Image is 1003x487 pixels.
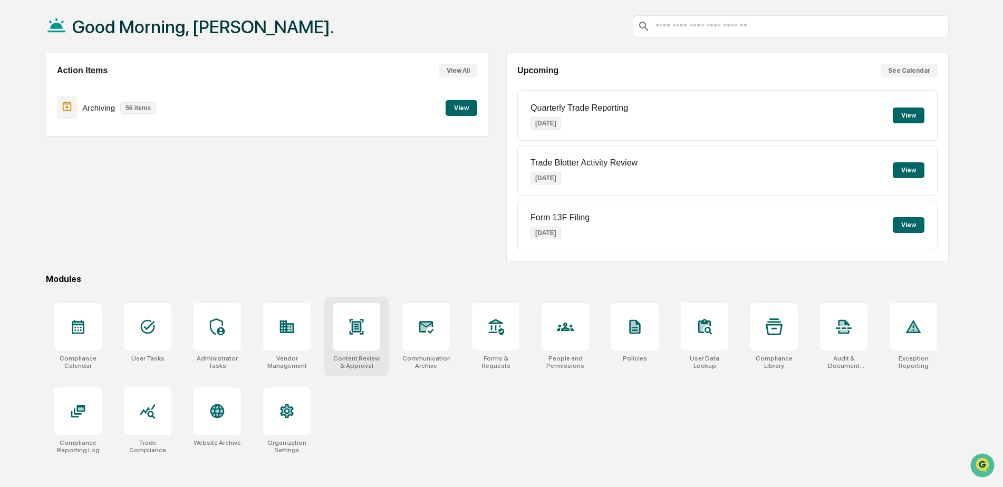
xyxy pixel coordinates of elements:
[124,439,171,454] div: Trade Compliance
[531,158,638,168] p: Trade Blotter Activity Review
[72,16,334,37] h1: Good Morning, [PERSON_NAME].
[194,355,241,369] div: Administrator Tasks
[11,217,19,225] div: 🖐️
[76,217,85,225] div: 🗄️
[531,227,561,239] p: [DATE]
[750,355,798,369] div: Compliance Library
[120,102,156,114] p: 56 items
[531,103,628,113] p: Quarterly Trade Reporting
[131,355,165,362] div: User Tasks
[820,355,867,369] div: Audit & Document Logs
[542,355,589,369] div: People and Permissions
[969,452,998,481] iframe: Open customer support
[11,81,30,100] img: 1746055101610-c473b297-6a78-478c-a979-82029cc54cd1
[446,102,477,112] a: View
[11,22,192,39] p: How can we help?
[890,355,937,369] div: Exception Reporting
[531,117,561,130] p: [DATE]
[446,100,477,116] button: View
[881,64,938,77] button: See Calendar
[33,172,140,180] span: [PERSON_NAME].[PERSON_NAME]
[105,261,128,269] span: Pylon
[439,64,477,77] button: View All
[21,144,30,152] img: 1746055101610-c473b297-6a78-478c-a979-82029cc54cd1
[263,355,311,369] div: Vendor Management
[33,143,85,152] span: [PERSON_NAME]
[6,231,71,250] a: 🔎Data Lookup
[11,133,27,150] img: Jack Rasmussen
[82,103,115,112] p: Archiving
[333,355,380,369] div: Content Review & Approval
[893,217,924,233] button: View
[54,439,102,454] div: Compliance Reporting Log
[54,355,102,369] div: Compliance Calendar
[472,355,519,369] div: Forms & Requests
[893,108,924,123] button: View
[163,115,192,128] button: See all
[6,211,72,230] a: 🖐️Preclearance
[47,91,145,100] div: We're available if you need us!
[74,261,128,269] a: Powered byPylon
[46,274,949,284] div: Modules
[11,237,19,245] div: 🔎
[22,81,41,100] img: 4531339965365_218c74b014194aa58b9b_72.jpg
[72,211,135,230] a: 🗄️Attestations
[47,81,173,91] div: Start new chat
[93,143,115,152] span: [DATE]
[681,355,728,369] div: User Data Lookup
[623,355,647,362] div: Policies
[263,439,311,454] div: Organization Settings
[893,162,924,178] button: View
[21,236,66,246] span: Data Lookup
[194,439,241,446] div: Website Archive
[148,172,170,180] span: Sep 11
[88,143,91,152] span: •
[531,172,561,184] p: [DATE]
[402,355,450,369] div: Communications Archive
[11,117,71,125] div: Past conversations
[179,84,192,96] button: Start new chat
[21,216,68,226] span: Preclearance
[11,162,27,179] img: Steve.Lennart
[87,216,131,226] span: Attestations
[531,213,590,222] p: Form 13F Filing
[57,66,108,75] h2: Action Items
[142,172,146,180] span: •
[517,66,558,75] h2: Upcoming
